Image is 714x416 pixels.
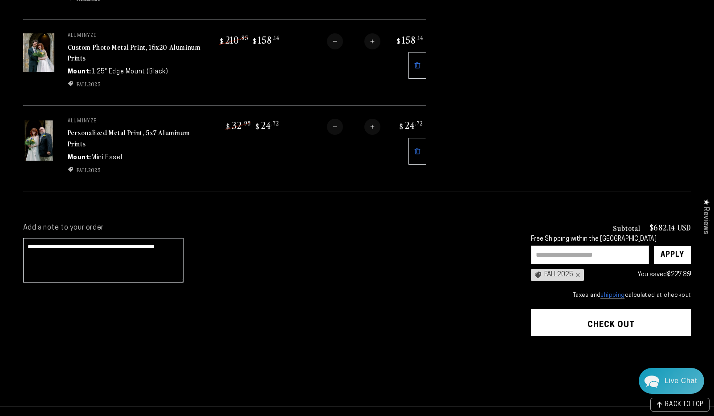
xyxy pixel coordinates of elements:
[68,127,190,149] a: Personalized Metal Print, 5x7 Aluminum Prints
[343,33,364,49] input: Quantity for Custom Photo Metal Print, 16x20 Aluminum Prints
[271,119,279,127] sup: .72
[68,166,201,174] ul: Discount
[91,67,168,77] dd: 1.25" Edge Mount (Black)
[225,119,251,131] bdi: 32
[531,269,584,281] div: FALL2025
[649,223,691,231] p: $682.14 USD
[697,192,714,241] div: Click to open Judge.me floating reviews tab
[68,33,201,39] p: aluminyze
[23,223,513,233] label: Add a note to your order
[531,236,691,243] div: Free Shipping within the [GEOGRAPHIC_DATA]
[273,34,279,41] sup: .14
[396,33,423,46] bdi: 158
[416,34,423,41] sup: .14
[242,119,251,127] sup: .95
[665,402,704,408] span: BACK TO TOP
[600,292,624,299] a: shipping
[68,42,201,63] a: Custom Photo Metal Print, 16x20 Aluminum Prints
[220,36,224,45] span: $
[253,36,257,45] span: $
[531,309,691,336] button: Check out
[573,271,580,279] div: ×
[240,34,249,41] sup: .85
[254,119,279,131] bdi: 24
[226,122,230,131] span: $
[400,122,404,131] span: $
[68,153,92,162] dt: Mount:
[531,291,691,300] small: Taxes and calculated at checkout
[256,122,260,131] span: $
[408,52,426,79] a: Remove 16"x20" Rectangle White Glossy Aluminyzed Photo
[408,138,426,165] a: Remove 5"x7" Rectangle White Glossy Aluminyzed Photo
[68,119,201,124] p: aluminyze
[343,119,364,135] input: Quantity for Personalized Metal Print, 5x7 Aluminum Prints
[68,80,201,88] li: FALL2025
[23,119,54,162] img: 5"x7" Rectangle White Glossy Aluminyzed Photo
[252,33,279,46] bdi: 158
[661,246,684,264] div: Apply
[91,153,122,162] dd: Mini Easel
[68,67,92,77] dt: Mount:
[665,368,697,394] div: Contact Us Directly
[398,119,423,131] bdi: 24
[588,269,691,280] div: You saved !
[613,224,641,231] h3: Subtotal
[23,33,54,73] img: 16"x20" Rectangle White Glossy Aluminyzed Photo
[397,36,401,45] span: $
[68,166,201,174] li: FALL2025
[639,368,704,394] div: Chat widget toggle
[68,80,201,88] ul: Discount
[415,119,423,127] sup: .72
[667,271,690,278] span: $227.36
[531,353,691,373] iframe: PayPal-paypal
[219,33,249,46] bdi: 210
